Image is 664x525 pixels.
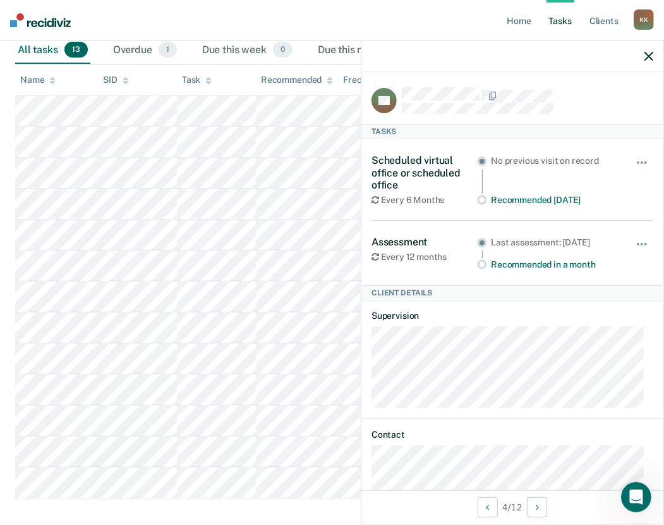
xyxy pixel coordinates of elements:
div: Recommended [DATE] [491,195,618,206]
div: Every 12 months [371,252,477,262]
div: All tasks [15,37,90,65]
img: Recidiviz [10,13,71,27]
button: Previous Client [478,497,498,517]
div: Due this month [315,37,416,65]
span: 13 [64,42,88,58]
div: Every 6 Months [371,195,477,206]
div: Recommended in a month [491,259,618,270]
div: Last assessment: [DATE] [491,237,618,248]
div: Name [20,75,56,85]
span: 0 [273,42,293,58]
div: Scheduled virtual office or scheduled office [371,154,477,191]
div: Task [182,75,212,85]
div: Frequency [344,75,387,85]
div: No previous visit on record [491,156,618,166]
dt: Contact [371,429,653,440]
button: Next Client [527,497,547,517]
div: Client Details [361,285,663,300]
div: Tasks [361,124,663,139]
div: Assessment [371,236,477,248]
dt: Supervision [371,311,653,321]
span: 1 [159,42,177,58]
div: SID [103,75,129,85]
div: 4 / 12 [361,490,663,524]
div: Overdue [111,37,179,65]
div: K K [634,9,654,30]
iframe: Intercom live chat [621,482,651,512]
div: Recommended [261,75,333,85]
div: Due this week [200,37,295,65]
